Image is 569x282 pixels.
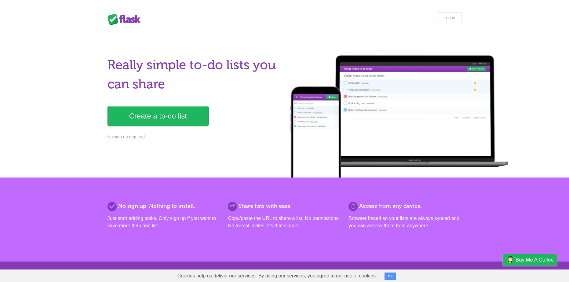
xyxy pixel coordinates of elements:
[228,215,341,229] p: Copy/paste the URL to share a list. No permissions. No formal invites. It's that simple.
[108,14,144,25] div: Flask Lists
[385,273,396,280] button: OK
[108,106,209,126] a: Create a to-do list
[516,255,554,265] span: Buy me a coffee
[228,202,341,210] h2: Share lists with ease.
[348,215,461,229] p: Browser based so your lists are always synced and you can access them from anywhere.
[108,134,281,140] p: No sign up required
[171,270,383,282] span: Cookies help us deliver our services. By using our services, you agree to our use of cookies.
[437,12,461,23] a: Log in
[503,254,557,266] a: Buy me a coffee
[108,55,281,94] h1: Really simple to-do lists you can share
[108,215,221,229] p: Just start adding tasks. Only sign up if you want to save more than one list.
[108,202,221,210] h2: No sign up. Nothing to install.
[506,255,514,265] img: Buy me a coffee
[348,202,461,210] h2: Access from any device.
